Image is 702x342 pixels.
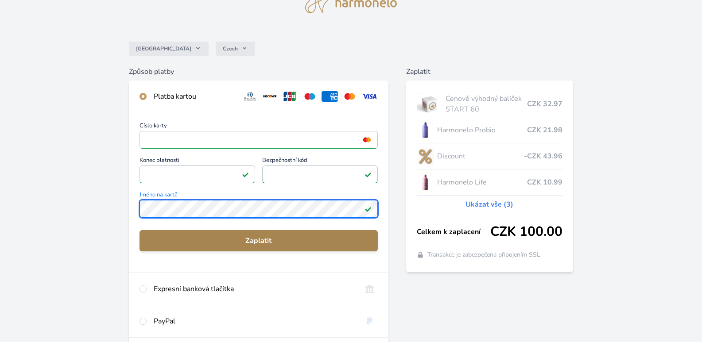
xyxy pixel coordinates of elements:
span: CZK 21.98 [527,125,562,135]
span: Harmonelo Probio [437,125,527,135]
h6: Způsob platby [129,66,388,77]
img: start.jpg [417,93,442,115]
span: CZK 100.00 [490,224,562,240]
span: CZK 10.99 [527,177,562,188]
img: paypal.svg [361,316,378,327]
div: Platba kartou [154,91,235,102]
span: Bezpečnostní kód [262,158,378,165]
h6: Zaplatit [406,66,573,77]
img: CLEAN_PROBIO_se_stinem_x-lo.jpg [417,119,434,141]
button: Czech [216,42,255,56]
img: discount-lo.png [417,145,434,167]
span: Konec platnosti [140,158,255,165]
div: Expresní banková tlačítka [154,284,354,294]
button: Zaplatit [140,230,378,251]
span: Číslo karty [140,123,378,131]
img: maestro.svg [302,91,318,102]
span: Jméno na kartě [140,192,378,200]
span: [GEOGRAPHIC_DATA] [136,45,191,52]
img: Platné pole [365,205,372,212]
iframe: Iframe pro bezpečnostní kód [266,168,374,181]
a: Ukázat vše (3) [465,199,513,210]
input: Jméno na kartěPlatné pole [140,200,378,218]
span: Zaplatit [147,235,371,246]
img: mc.svg [341,91,358,102]
span: Transakce je zabezpečena připojením SSL [427,250,540,259]
span: Czech [223,45,238,52]
img: amex.svg [322,91,338,102]
img: jcb.svg [282,91,298,102]
span: Cenově výhodný balíček START 60 [446,93,527,115]
span: CZK 32.97 [527,99,562,109]
span: Harmonelo Life [437,177,527,188]
span: Celkem k zaplacení [417,227,490,237]
button: [GEOGRAPHIC_DATA] [129,42,209,56]
img: diners.svg [242,91,258,102]
img: CLEAN_LIFE_se_stinem_x-lo.jpg [417,171,434,193]
iframe: Iframe pro číslo karty [144,134,374,146]
iframe: Iframe pro datum vypršení platnosti [144,168,251,181]
span: -CZK 43.96 [524,151,562,161]
img: mc [361,136,373,144]
img: Platné pole [242,171,249,178]
img: Platné pole [365,171,372,178]
img: discover.svg [262,91,278,102]
img: onlineBanking_CZ.svg [361,284,378,294]
img: visa.svg [361,91,378,102]
div: PayPal [154,316,354,327]
span: Discount [437,151,524,161]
